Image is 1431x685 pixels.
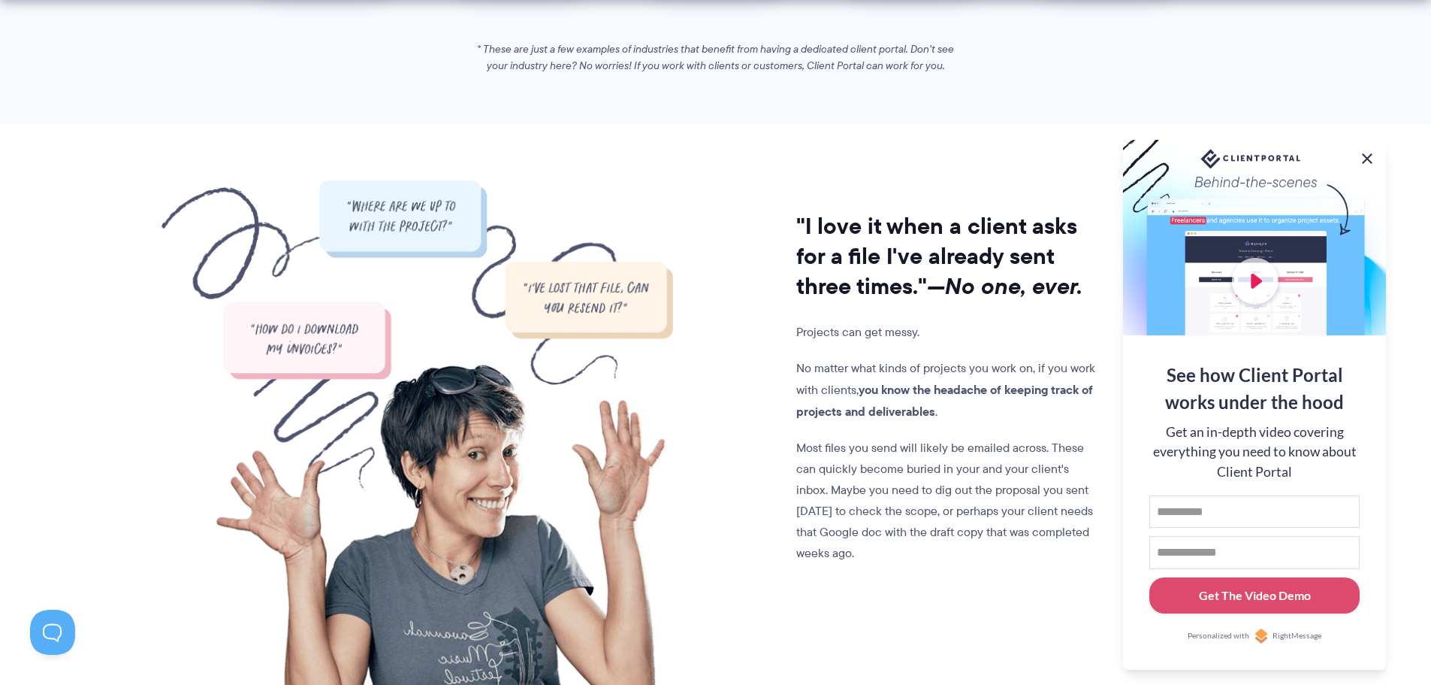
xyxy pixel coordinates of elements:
[1188,630,1249,642] span: Personalized with
[796,211,1101,302] h2: "I love it when a client asks for a file I've already sent three times."
[477,41,954,73] em: * These are just a few examples of industries that benefit from having a dedicated client portal....
[796,380,1093,420] strong: you know the headache of keeping track of projects and deliverables
[1273,630,1321,642] span: RightMessage
[1254,629,1269,644] img: Personalized with RightMessage
[796,358,1101,423] p: No matter what kinds of projects you work on, if you work with clients, .
[927,269,1082,303] i: —No one, ever.
[1149,577,1360,614] button: Get The Video Demo
[796,322,1101,343] p: Projects can get messy.
[1199,586,1311,605] div: Get The Video Demo
[1149,362,1360,416] div: See how Client Portal works under the hood
[1149,423,1360,482] div: Get an in-depth video covering everything you need to know about Client Portal
[796,438,1101,564] p: Most files you send will likely be emailed across. These can quickly become buried in your and yo...
[30,610,75,655] iframe: Toggle Customer Support
[1149,629,1360,644] a: Personalized withRightMessage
